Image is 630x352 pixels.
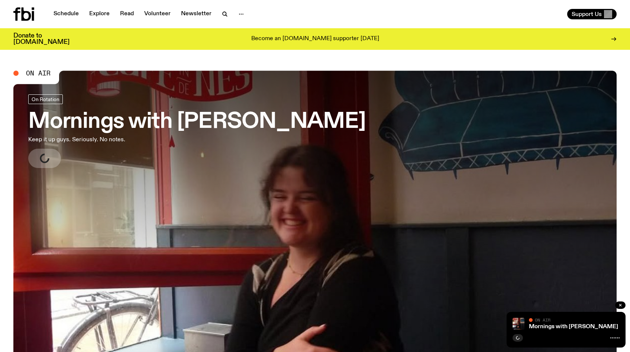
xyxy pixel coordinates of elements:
[49,9,83,19] a: Schedule
[28,94,63,104] a: On Rotation
[535,317,550,322] span: On Air
[26,70,51,77] span: On Air
[32,96,59,102] span: On Rotation
[572,11,602,17] span: Support Us
[28,135,219,144] p: Keep it up guys. Seriously. No notes.
[28,94,366,168] a: Mornings with [PERSON_NAME]Keep it up guys. Seriously. No notes.
[28,112,366,132] h3: Mornings with [PERSON_NAME]
[140,9,175,19] a: Volunteer
[85,9,114,19] a: Explore
[567,9,617,19] button: Support Us
[177,9,216,19] a: Newsletter
[529,324,618,330] a: Mornings with [PERSON_NAME]
[116,9,138,19] a: Read
[251,36,379,42] p: Become an [DOMAIN_NAME] supporter [DATE]
[13,33,70,45] h3: Donate to [DOMAIN_NAME]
